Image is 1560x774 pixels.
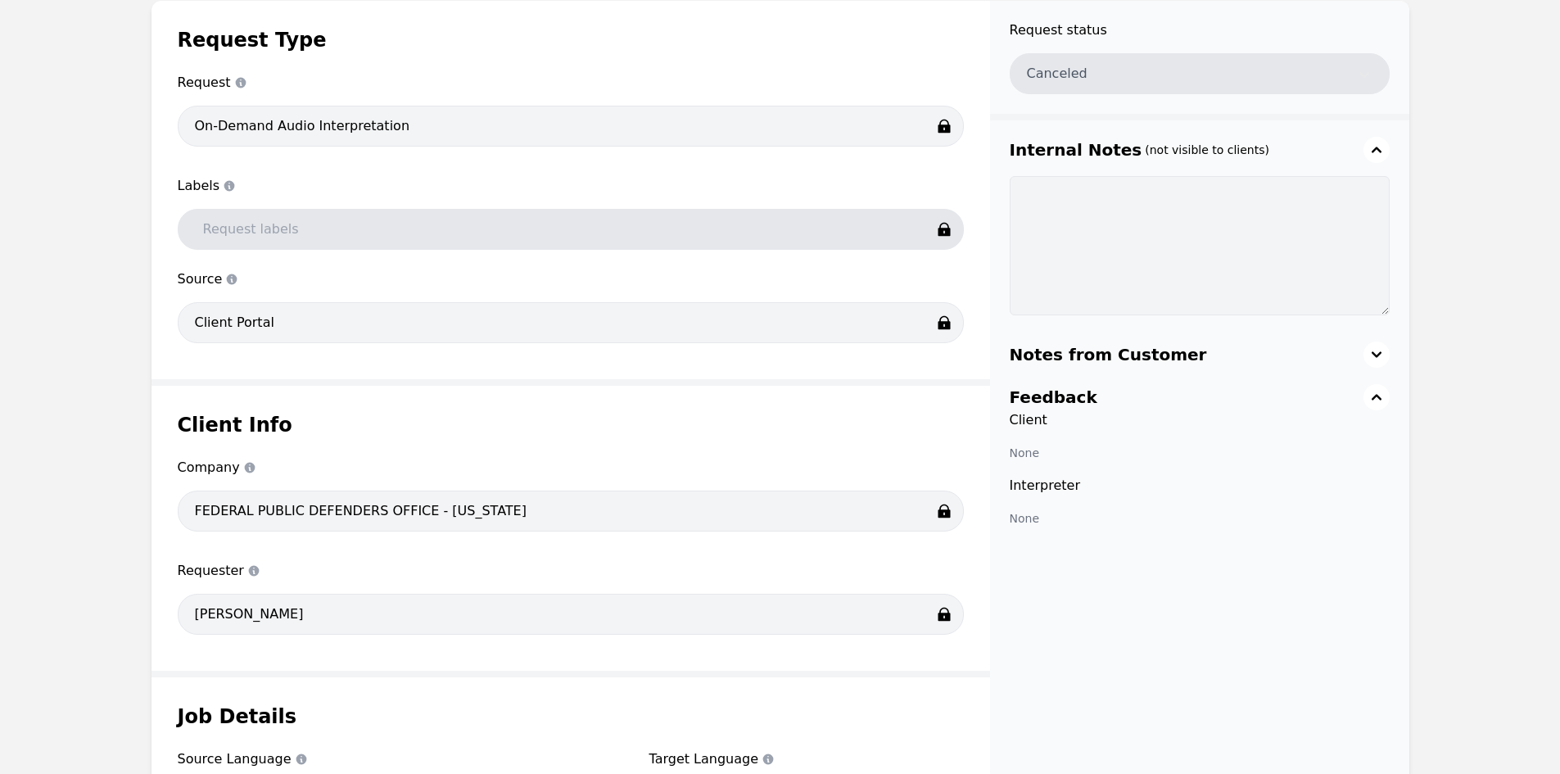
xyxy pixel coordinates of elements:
[178,458,964,478] span: Company
[1010,446,1040,459] span: None
[178,176,964,196] span: Labels
[1145,142,1269,158] h3: (not visible to clients)
[178,27,964,53] h1: Request Type
[1010,476,1390,496] span: Interpreter
[178,269,964,289] span: Source
[178,561,964,581] span: Requester
[178,704,964,730] h1: Job Details
[649,749,964,769] span: Target Language
[1010,343,1207,366] h3: Notes from Customer
[1010,512,1040,525] span: None
[178,749,492,769] span: Source Language
[1010,386,1097,409] h3: Feedback
[1010,410,1390,430] span: Client
[178,412,964,438] h1: Client Info
[1010,138,1142,161] h3: Internal Notes
[1010,20,1390,40] span: Request status
[178,73,964,93] span: Request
